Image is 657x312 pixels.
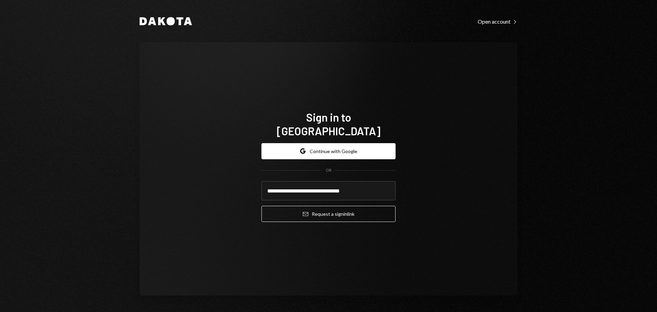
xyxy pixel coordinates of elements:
h1: Sign in to [GEOGRAPHIC_DATA] [261,110,396,138]
button: Request a signinlink [261,206,396,222]
div: Open account [478,18,517,25]
div: OR [326,167,332,173]
button: Continue with Google [261,143,396,159]
a: Open account [478,17,517,25]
